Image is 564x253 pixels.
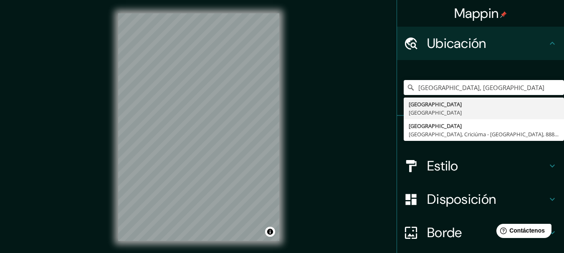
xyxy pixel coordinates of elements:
[427,224,462,241] font: Borde
[265,227,275,237] button: Activar o desactivar atribución
[409,100,462,108] font: [GEOGRAPHIC_DATA]
[409,109,462,116] font: [GEOGRAPHIC_DATA]
[397,149,564,183] div: Estilo
[490,220,555,244] iframe: Lanzador de widgets de ayuda
[118,13,279,241] canvas: Mapa
[404,80,564,95] input: Elige tu ciudad o zona
[397,183,564,216] div: Disposición
[397,27,564,60] div: Ubicación
[427,190,496,208] font: Disposición
[427,157,458,175] font: Estilo
[397,116,564,149] div: Patas
[427,35,486,52] font: Ubicación
[454,5,499,22] font: Mappin
[397,216,564,249] div: Borde
[409,122,462,130] font: [GEOGRAPHIC_DATA]
[500,11,507,18] img: pin-icon.png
